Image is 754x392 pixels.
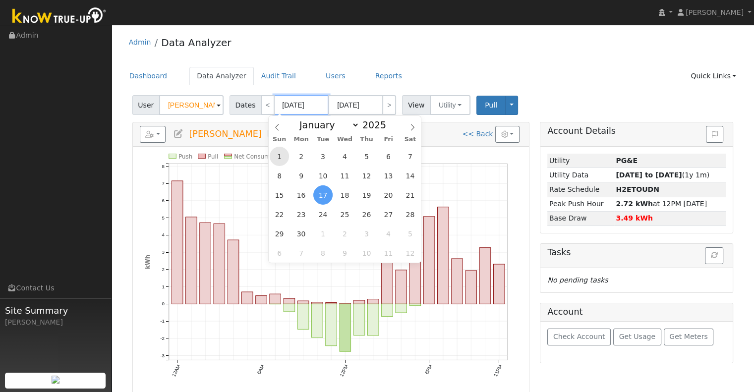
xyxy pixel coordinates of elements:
span: Get Usage [619,333,655,340]
span: June 17, 2025 [313,185,333,205]
text: -3 [160,353,165,358]
span: June 14, 2025 [401,166,420,185]
rect: onclick="" [452,259,463,304]
span: View [402,95,430,115]
img: retrieve [52,376,59,384]
span: July 11, 2025 [379,243,398,263]
text: kWh [144,255,151,269]
span: June 18, 2025 [335,185,354,205]
strong: [DATE] to [DATE] [616,171,682,179]
rect: onclick="" [353,304,365,336]
span: June 9, 2025 [291,166,311,185]
text: Net Consumption 43.4 kWh [234,153,314,160]
rect: onclick="" [409,237,421,304]
span: Mon [290,136,312,143]
h5: Tasks [547,247,726,258]
span: Check Account [553,333,605,340]
rect: onclick="" [326,304,337,346]
span: June 28, 2025 [401,205,420,224]
span: (1y 1m) [616,171,709,179]
rect: onclick="" [214,224,225,304]
td: Peak Push Hour [547,197,614,211]
text: 8 [162,164,164,169]
span: July 10, 2025 [357,243,376,263]
span: June 3, 2025 [313,147,333,166]
a: Data Analyzer [161,37,231,49]
span: June 22, 2025 [270,205,289,224]
a: Edit User (35427) [173,129,184,139]
a: << Back [462,130,493,138]
text: 12PM [339,364,349,378]
text: 7 [162,180,164,186]
button: Get Usage [613,329,661,345]
span: June 27, 2025 [379,205,398,224]
span: June 1, 2025 [270,147,289,166]
span: Dates [230,95,261,115]
a: < [261,95,275,115]
span: July 4, 2025 [379,224,398,243]
span: June 10, 2025 [313,166,333,185]
rect: onclick="" [255,296,267,304]
span: July 1, 2025 [313,224,333,243]
rect: onclick="" [185,217,197,304]
span: June 19, 2025 [357,185,376,205]
select: Month [294,119,359,131]
img: Know True-Up [7,5,112,28]
span: Sat [399,136,421,143]
a: Reports [368,67,409,85]
rect: onclick="" [284,298,295,304]
rect: onclick="" [437,207,449,304]
span: July 7, 2025 [291,243,311,263]
h5: Account [547,307,582,317]
a: Admin [129,38,151,46]
text: 6 [162,198,164,203]
text: 3 [162,249,164,255]
span: Tue [312,136,334,143]
span: June 12, 2025 [357,166,376,185]
strong: ID: 17174734, authorized: 08/14/25 [616,157,638,165]
span: June 7, 2025 [401,147,420,166]
rect: onclick="" [297,301,309,304]
span: June 25, 2025 [335,205,354,224]
text: Pull [208,153,218,160]
span: Thu [356,136,378,143]
span: July 6, 2025 [270,243,289,263]
span: June 26, 2025 [357,205,376,224]
rect: onclick="" [270,294,281,304]
span: [PERSON_NAME] [189,129,261,139]
text: 12AM [171,364,181,378]
span: Sun [269,136,290,143]
text: -1 [160,318,165,324]
span: June 11, 2025 [335,166,354,185]
rect: onclick="" [465,271,477,304]
span: Site Summary [5,304,106,317]
button: Utility [430,95,470,115]
text: 6PM [424,364,433,375]
span: June 24, 2025 [313,205,333,224]
span: Fri [377,136,399,143]
text: 5 [162,215,164,221]
span: June 5, 2025 [357,147,376,166]
text: 6AM [256,364,265,375]
span: July 2, 2025 [335,224,354,243]
span: June 29, 2025 [270,224,289,243]
span: June 15, 2025 [270,185,289,205]
span: July 9, 2025 [335,243,354,263]
strong: H [616,185,659,193]
span: User [132,95,160,115]
td: at 12PM [DATE] [614,197,726,211]
a: Users [318,67,353,85]
td: Base Draw [547,211,614,225]
rect: onclick="" [479,248,491,304]
rect: onclick="" [284,304,295,312]
rect: onclick="" [241,292,253,304]
text: 1 [162,284,164,289]
text: Push [178,153,192,160]
strong: 2.72 kWh [616,200,653,208]
input: Select a User [159,95,224,115]
span: July 8, 2025 [313,243,333,263]
rect: onclick="" [367,304,379,336]
button: Issue History [706,126,723,143]
text: 0 [162,301,165,307]
a: Quick Links [683,67,744,85]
